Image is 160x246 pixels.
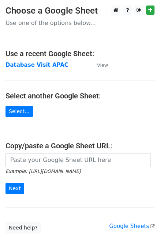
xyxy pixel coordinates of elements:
[5,222,41,234] a: Need help?
[5,183,24,194] input: Next
[5,169,81,174] small: Example: [URL][DOMAIN_NAME]
[5,106,33,117] a: Select...
[5,19,155,27] p: Use one of the options below...
[5,62,68,68] a: Database Visit APAC
[5,91,155,100] h4: Select another Google Sheet:
[109,223,155,229] a: Google Sheets
[5,141,155,150] h4: Copy/paste a Google Sheet URL:
[90,62,108,68] a: View
[5,6,155,16] h3: Choose a Google Sheet
[97,62,108,68] small: View
[5,153,151,167] input: Paste your Google Sheet URL here
[5,49,155,58] h4: Use a recent Google Sheet:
